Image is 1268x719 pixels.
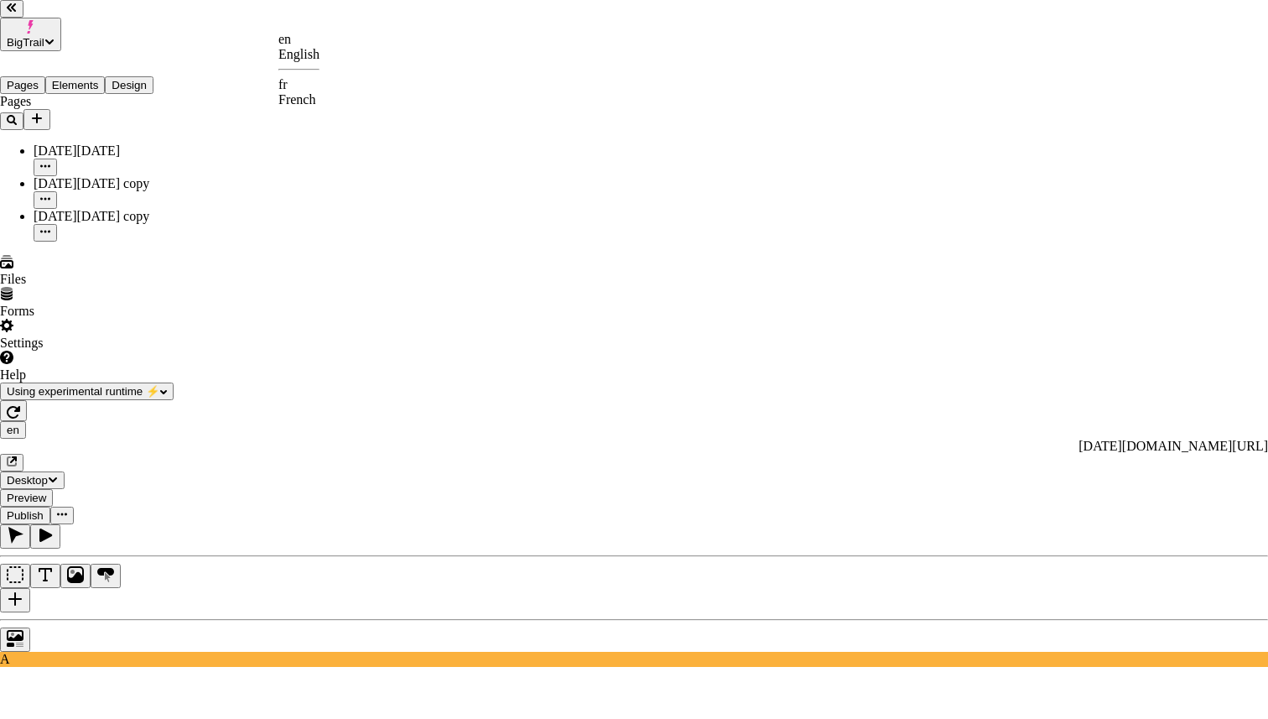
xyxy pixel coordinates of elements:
div: fr [278,77,320,92]
p: Cookie Test Route [7,13,245,29]
div: French [278,92,320,107]
div: English [278,47,320,62]
div: en [278,32,320,47]
div: Open locale picker [278,32,320,107]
